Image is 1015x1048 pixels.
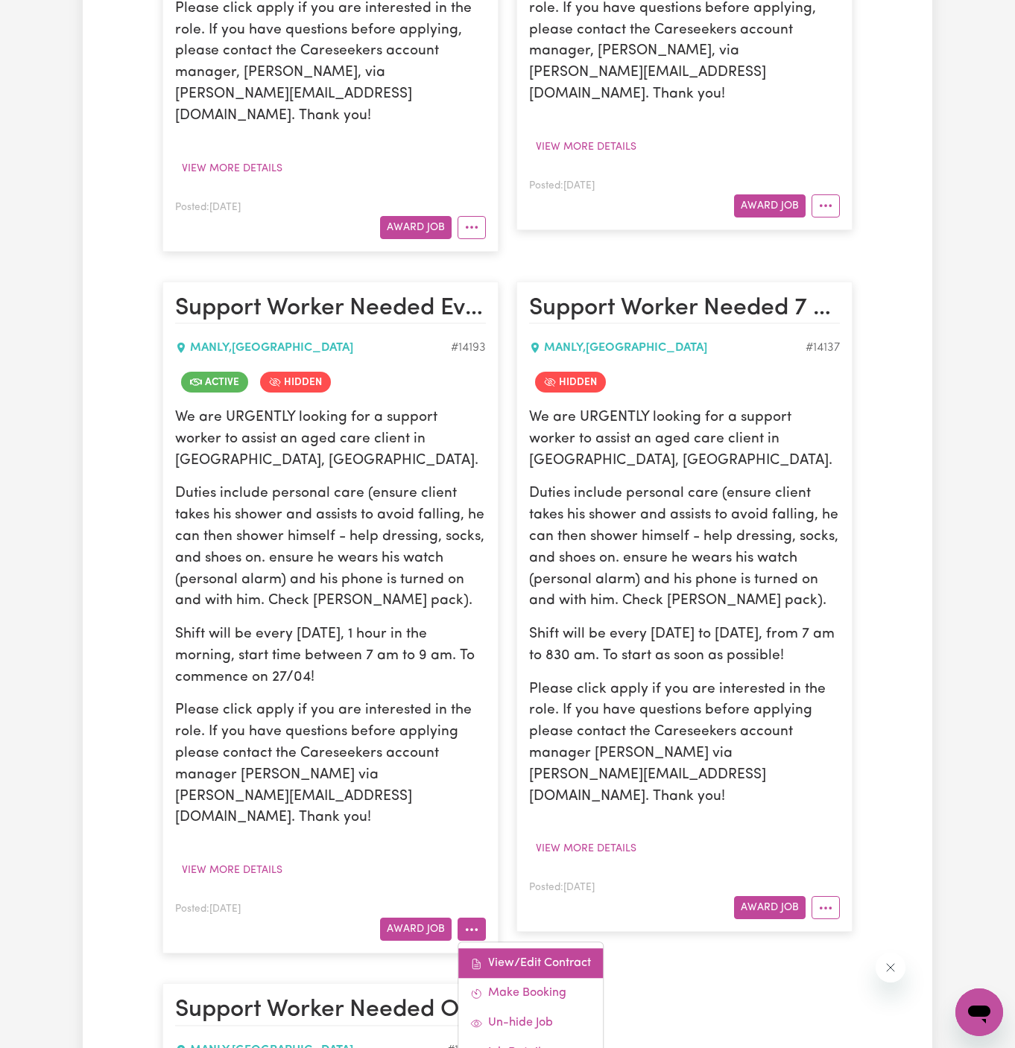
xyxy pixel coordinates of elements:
button: More options [812,896,840,919]
p: We are URGENTLY looking for a support worker to assist an aged care client in [GEOGRAPHIC_DATA], ... [175,407,486,471]
button: Award Job [380,216,452,239]
button: More options [458,216,486,239]
p: Shift will be every [DATE], 1 hour in the morning, start time between 7 am to 9 am. To commence o... [175,624,486,688]
div: Job ID #14193 [451,339,486,357]
button: More options [812,194,840,217]
span: Need any help? [9,10,90,22]
p: Please click apply if you are interested in the role. If you have questions before applying pleas... [529,679,840,808]
p: Duties include personal care (ensure client takes his shower and assists to avoid falling, he can... [175,483,486,612]
div: Job ID #14137 [806,339,840,357]
span: Job is active [181,372,248,393]
button: View more details [529,837,643,860]
a: Make Booking [458,979,603,1009]
button: View more details [175,859,289,882]
span: Job is hidden [260,372,331,393]
h2: Support Worker Needed Every Sunday Morning In Manly, NSW [175,294,486,324]
p: Please click apply if you are interested in the role. If you have questions before applying pleas... [175,700,486,829]
div: MANLY , [GEOGRAPHIC_DATA] [529,339,806,357]
span: Posted: [DATE] [175,203,241,212]
span: Posted: [DATE] [529,883,595,892]
iframe: Button to launch messaging window [955,988,1003,1036]
h2: Support Worker Needed ONE OFF Today 02/04 In Manly, NSW [175,996,486,1026]
button: Award Job [380,918,452,941]
iframe: Close message [876,953,905,982]
span: Job is hidden [535,372,606,393]
div: MANLY , [GEOGRAPHIC_DATA] [175,339,451,357]
h2: Support Worker Needed 7 Days A Week In Manly, NSW [529,294,840,324]
button: More options [458,918,486,941]
span: Posted: [DATE] [175,904,241,914]
button: View more details [529,136,643,159]
a: View/Edit Contract [458,949,603,979]
button: View more details [175,157,289,180]
p: We are URGENTLY looking for a support worker to assist an aged care client in [GEOGRAPHIC_DATA], ... [529,407,840,471]
p: Duties include personal care (ensure client takes his shower and assists to avoid falling, he can... [529,483,840,612]
p: Shift will be every [DATE] to [DATE], from 7 am to 830 am. To start as soon as possible! [529,624,840,667]
button: Award Job [734,194,806,217]
button: Award Job [734,896,806,919]
span: Posted: [DATE] [529,181,595,191]
a: Un-hide Job [458,1009,603,1038]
